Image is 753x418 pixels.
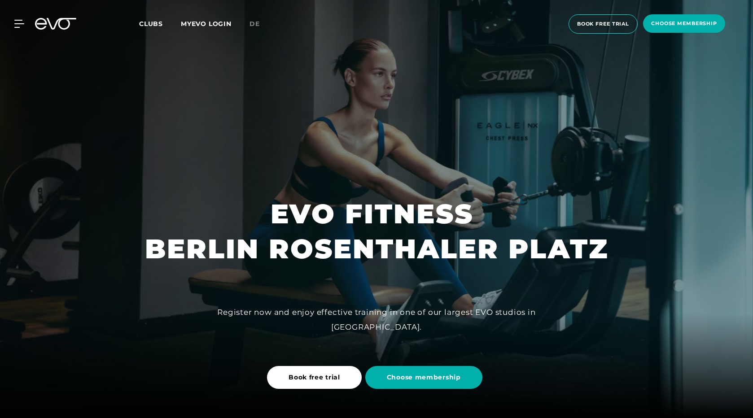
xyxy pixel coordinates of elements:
span: Book free trial [289,373,340,382]
a: MYEVO LOGIN [181,20,232,28]
span: de [250,20,260,28]
span: choose membership [651,20,717,27]
span: Choose membership [387,373,461,382]
a: book free trial [566,14,640,34]
a: choose membership [640,14,728,34]
div: Register now and enjoy effective training in one of our largest EVO studios in [GEOGRAPHIC_DATA]. [175,305,578,334]
h1: EVO FITNESS BERLIN ROSENTHALER PLATZ [145,196,609,266]
a: de [250,19,271,29]
span: book free trial [577,20,629,28]
a: Book free trial [267,359,365,396]
a: Clubs [139,19,181,28]
span: Clubs [139,20,163,28]
a: Choose membership [365,359,486,396]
